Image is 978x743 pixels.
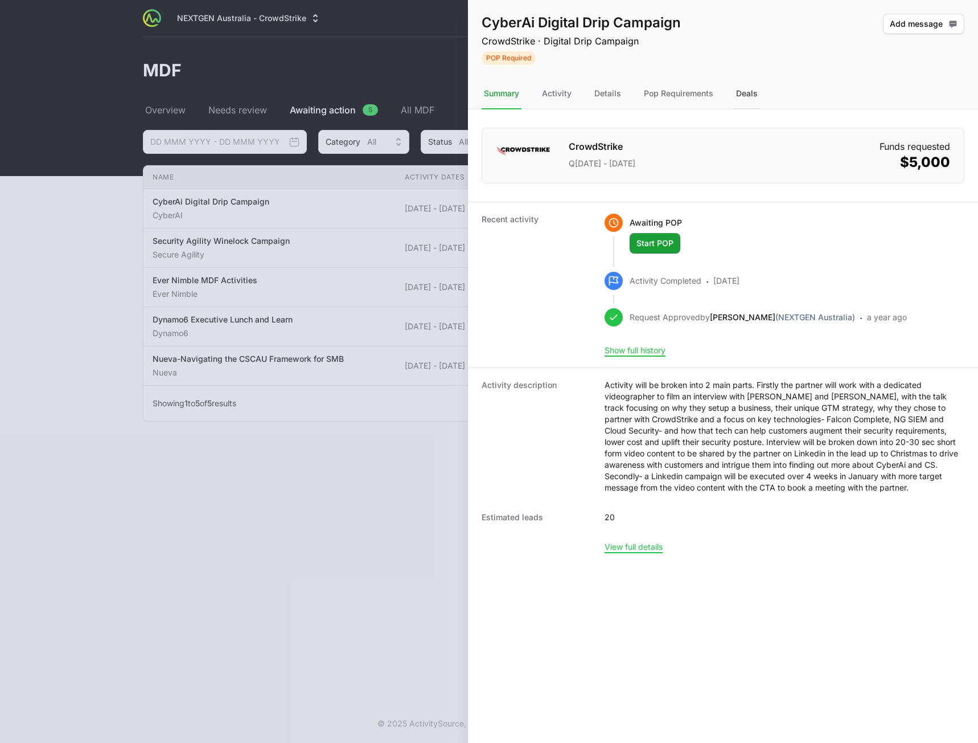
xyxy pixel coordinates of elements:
[540,79,574,109] div: Activity
[734,79,760,109] div: Deals
[642,79,716,109] div: Pop Requirements
[883,14,964,34] button: Add message
[605,345,665,356] button: Show full history
[867,312,907,322] time: a year ago
[775,312,855,322] span: (NEXTGEN Australia)
[880,140,950,153] dt: Funds requested
[630,312,855,326] p: Request Approved by
[605,512,615,523] dd: 20
[496,140,550,162] img: CrowdStrike
[482,214,591,356] dt: Recent activity
[636,236,673,250] span: Start POP
[569,140,635,156] h1: CrowdStrike
[605,214,907,345] ul: Activity history timeline
[482,50,681,65] span: Activity Status
[713,276,739,285] time: [DATE]
[605,379,964,493] dd: Activity will be broken into 2 main parts. Firstly the partner will work with a dedicated videogr...
[880,153,950,172] dd: $5,000
[468,79,978,109] nav: Tabs
[605,542,663,552] button: View full details
[706,274,709,290] span: ·
[482,79,521,109] div: Summary
[630,233,680,254] button: Start POP
[883,14,964,65] div: Activity actions
[482,34,681,48] p: CrowdStrike · Digital Drip Campaign
[630,218,682,227] span: Awaiting POP
[482,379,591,493] dt: Activity description
[482,14,681,32] h1: CyberAi Digital Drip Campaign
[569,158,635,172] p: Q[DATE] - [DATE]
[592,79,623,109] div: Details
[890,17,958,31] span: Add message
[482,512,591,523] dt: Estimated leads
[860,311,862,326] span: ·
[630,275,701,290] p: Activity Completed
[710,312,855,322] a: [PERSON_NAME](NEXTGEN Australia)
